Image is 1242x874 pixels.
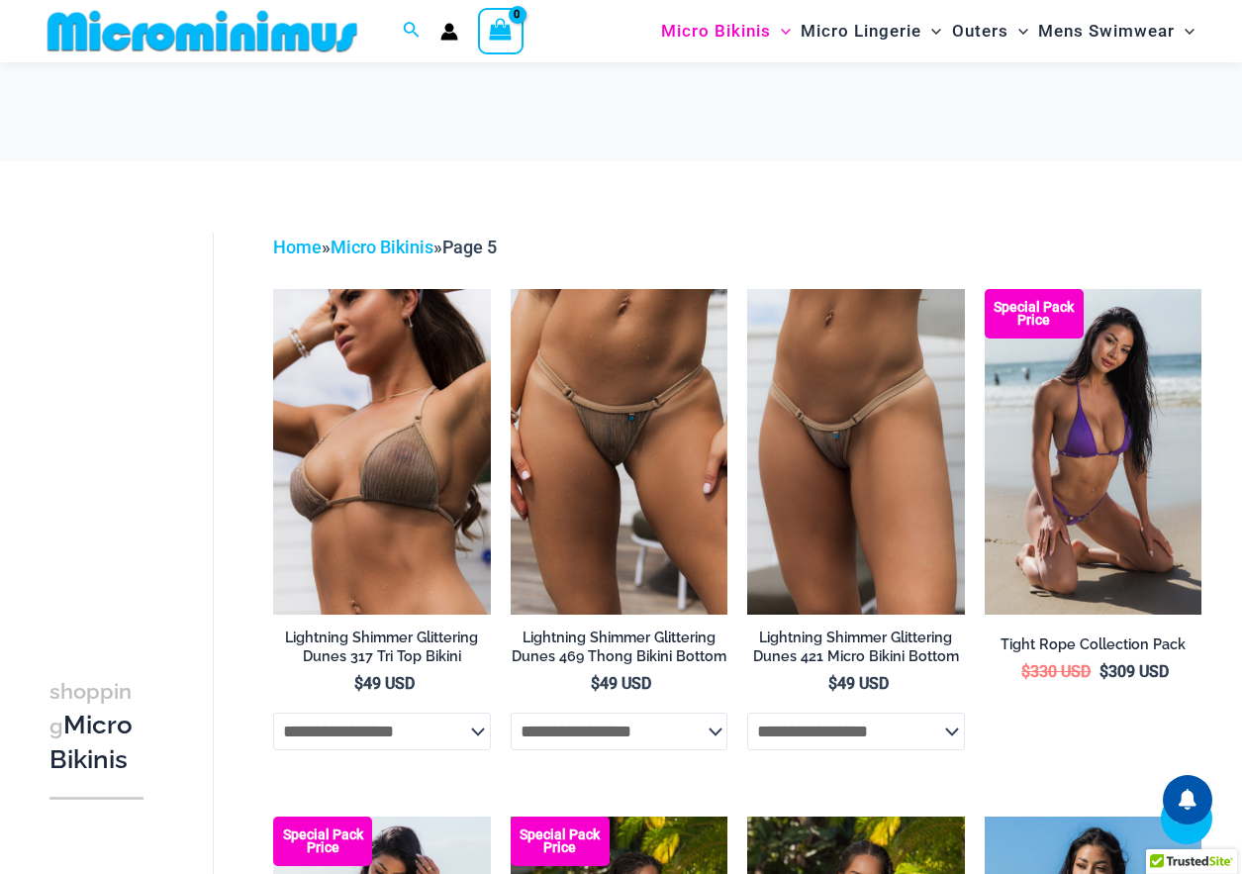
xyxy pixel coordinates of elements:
a: Micro Bikinis [331,237,433,257]
span: $ [591,674,600,693]
span: Micro Lingerie [801,6,921,56]
h2: Lightning Shimmer Glittering Dunes 317 Tri Top Bikini [273,629,490,665]
span: » » [273,237,497,257]
b: Special Pack Price [273,828,372,854]
b: Special Pack Price [985,301,1084,327]
a: Mens SwimwearMenü umschaltenMenü umschalten [1033,6,1199,56]
a: OutersMenü umschaltenMenü umschalten [947,6,1033,56]
a: Tight Rope Collection Pack [985,635,1201,661]
a: Einkaufswagen anzeigen, leer [478,8,524,53]
a: Lightning Shimmer Glittering Dunes 317 Tri Top Bikini [273,629,490,673]
span: Menü umschalten [1008,6,1028,56]
bdi: 49 USD [354,674,415,693]
span: shopping [49,679,132,738]
bdi: 49 USD [591,674,651,693]
span: Mens Swimwear [1038,6,1175,56]
span: $ [828,674,837,693]
span: $ [354,674,363,693]
span: Menü umschalten [921,6,941,56]
bdi: 309 USD [1099,662,1169,681]
nav: Seitennavigation [653,3,1202,59]
a: Link zum Kontosymbol [440,23,458,41]
h2: Tight Rope Collection Pack [985,635,1201,654]
h2: Lightning Shimmer Glittering Dunes 469 Thong Bikini Bottom [511,629,727,665]
span: Outers [952,6,1008,56]
bdi: 49 USD [828,674,889,693]
a: Blitzschimmer Glitzernde Dünen 469 Tanga 01Blitzschimmer Glitzernde Dünen 317 Tri Top 469 Tanga 0... [511,289,727,615]
img: Blitzschimmer Glitzernde Dünen 469 Tanga 01 [511,289,727,615]
a: Micro BikinisMenü umschaltenMenü umschalten [656,6,796,56]
a: Blitzschimmer Glitzernde Dünen 317 Tri Top 01Blitzschimmer Glitzernde Dünen 317 Tri Top 469 Tanga... [273,289,490,615]
span: $ [1099,662,1108,681]
img: Tight Rope Grape 319 Tri Top 4212 Micro Bottom 01 [985,289,1201,615]
a: Micro LingerieMenü umschaltenMenü umschalten [796,6,946,56]
h2: Lightning Shimmer Glittering Dunes 421 Micro Bikini Bottom [747,629,964,665]
a: Blitzschimmer Glitzernde Dünen 421 Micro 01Blitzschimmer Glitzernde Dünen 317 Tri Top 421 Micro 0... [747,289,964,615]
img: Blitzschimmer Glitzernde Dünen 421 Micro 01 [747,289,964,615]
span: Page 5 [442,237,497,257]
h3: Micro Bikinis [49,674,143,776]
a: Tight Rope Grape 319 Tri Top 4212 Micro Bottom 01 Tight Rope Türkis 319 Tri Top 4228 Thong Bottom... [985,289,1201,615]
img: MM SHOP LOGO FLAT [40,9,365,53]
img: Blitzschimmer Glitzernde Dünen 317 Tri Top 01 [273,289,490,615]
span: Menü umschalten [771,6,791,56]
bdi: 330 USD [1021,662,1091,681]
a: Lightning Shimmer Glittering Dunes 421 Micro Bikini Bottom [747,629,964,673]
a: Home [273,237,322,257]
b: Special Pack Price [511,828,610,854]
span: Micro Bikinis [661,6,771,56]
a: Lightning Shimmer Glittering Dunes 469 Thong Bikini Bottom [511,629,727,673]
a: Link zum Suchsymbol [403,19,421,44]
iframe: TrustedSite Certified [49,217,228,613]
span: $ [1021,662,1030,681]
span: Menü umschalten [1175,6,1194,56]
